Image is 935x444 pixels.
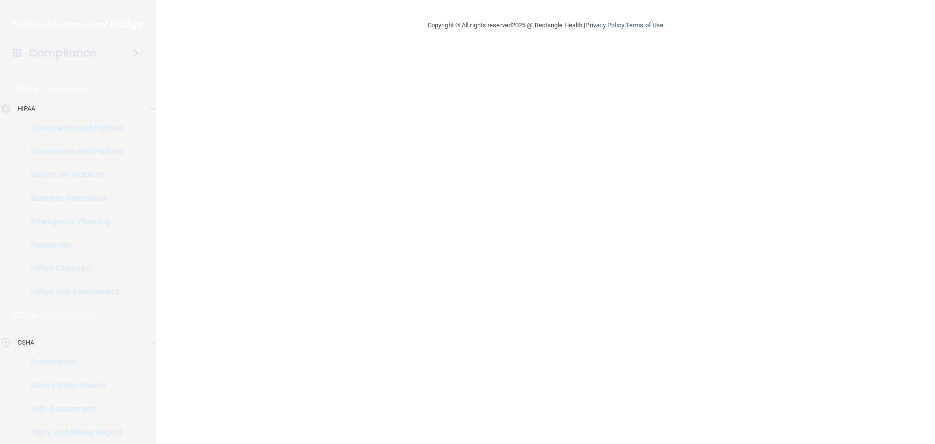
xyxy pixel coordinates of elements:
h4: Compliance [29,46,96,60]
p: Documents and Policies [6,147,139,156]
p: Safety Data Sheets [6,381,139,390]
p: Learn More! [42,309,94,321]
img: PMB logo [12,15,144,35]
p: Emergency Planning [6,217,139,227]
a: Privacy Policy [585,21,624,29]
div: Copyright © All rights reserved 2025 @ Rectangle Health | | [368,10,723,41]
p: Self-Assessment [6,404,139,414]
p: OSHA [13,309,37,321]
p: OSHA [18,337,34,348]
p: Injury and Illness Report [6,427,139,437]
p: Documents and Policies [6,123,139,133]
p: HIPAA [13,83,38,95]
p: Report an Incident [6,170,139,180]
a: Terms of Use [626,21,663,29]
p: Learn More! [43,83,94,95]
p: HIPAA [18,103,36,115]
p: Documents [6,357,139,367]
p: Resources [6,240,139,250]
p: HIPAA Risk Assessment [6,287,139,297]
p: HIPAA Checklist [6,264,139,273]
p: Business Associates [6,193,139,203]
